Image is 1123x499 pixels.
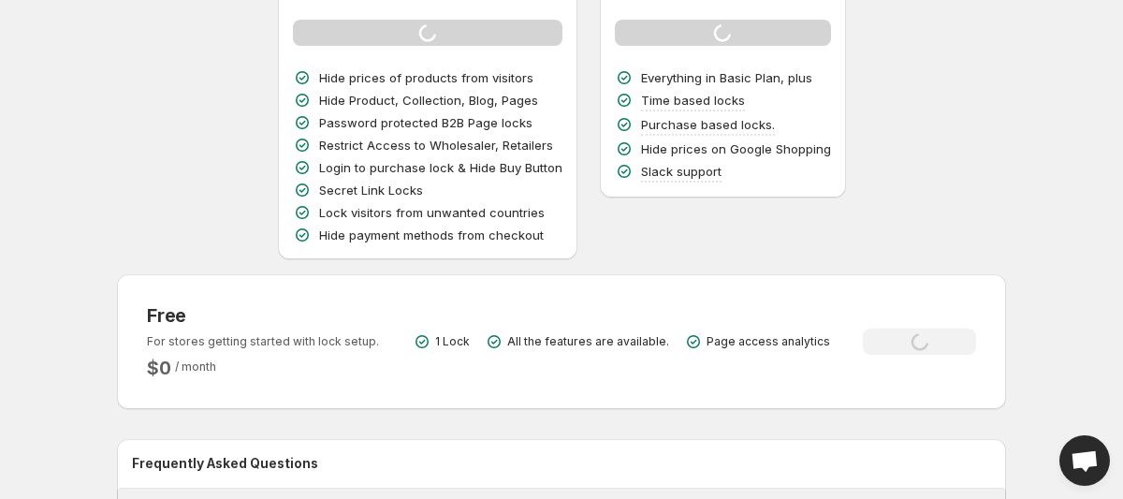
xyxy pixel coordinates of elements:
[435,334,470,349] p: 1 Lock
[641,91,745,110] p: Time based locks
[319,136,553,154] p: Restrict Access to Wholesaler, Retailers
[319,203,545,222] p: Lock visitors from unwanted countries
[147,357,171,379] h2: $ 0
[319,181,423,199] p: Secret Link Locks
[641,68,812,87] p: Everything in Basic Plan, plus
[147,304,379,327] h3: Free
[319,158,562,177] p: Login to purchase lock & Hide Buy Button
[641,162,722,181] p: Slack support
[1059,435,1110,486] div: Open chat
[175,360,216,374] span: / month
[641,115,775,134] p: Purchase based locks.
[507,334,669,349] p: All the features are available.
[641,139,831,158] p: Hide prices on Google Shopping
[147,334,379,349] p: For stores getting started with lock setup.
[707,334,830,349] p: Page access analytics
[319,226,544,244] p: Hide payment methods from checkout
[319,113,532,132] p: Password protected B2B Page locks
[319,91,538,110] p: Hide Product, Collection, Blog, Pages
[132,454,991,473] h2: Frequently Asked Questions
[319,68,533,87] p: Hide prices of products from visitors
